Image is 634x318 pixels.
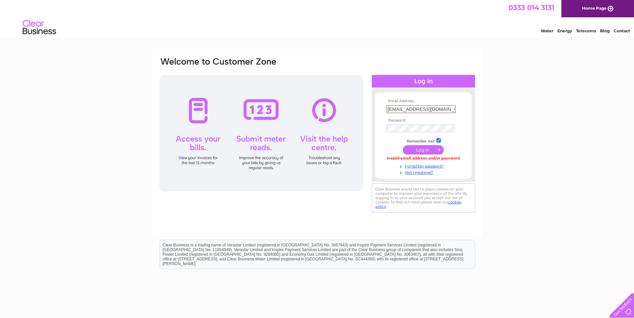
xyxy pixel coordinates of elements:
a: Blog [600,28,610,33]
a: Not registered? [386,169,462,175]
img: logo.png [22,17,56,38]
a: Telecoms [576,28,596,33]
div: Invalid email address and/or password [386,156,460,161]
th: Password: [385,118,462,123]
th: Email Address: [385,99,462,104]
div: Clear Business is a trading name of Verastar Limited (registered in [GEOGRAPHIC_DATA] No. 3667643... [160,4,475,32]
td: Remember me? [385,137,462,144]
a: Forgotten password? [386,162,462,169]
input: Submit [403,145,444,155]
a: Contact [614,28,630,33]
div: Clear Business would like to place cookies on your computer to improve your experience of the sit... [372,183,475,212]
a: Water [541,28,553,33]
a: cookies policy [375,200,461,209]
a: 0333 014 3131 [508,3,554,12]
a: Energy [557,28,572,33]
